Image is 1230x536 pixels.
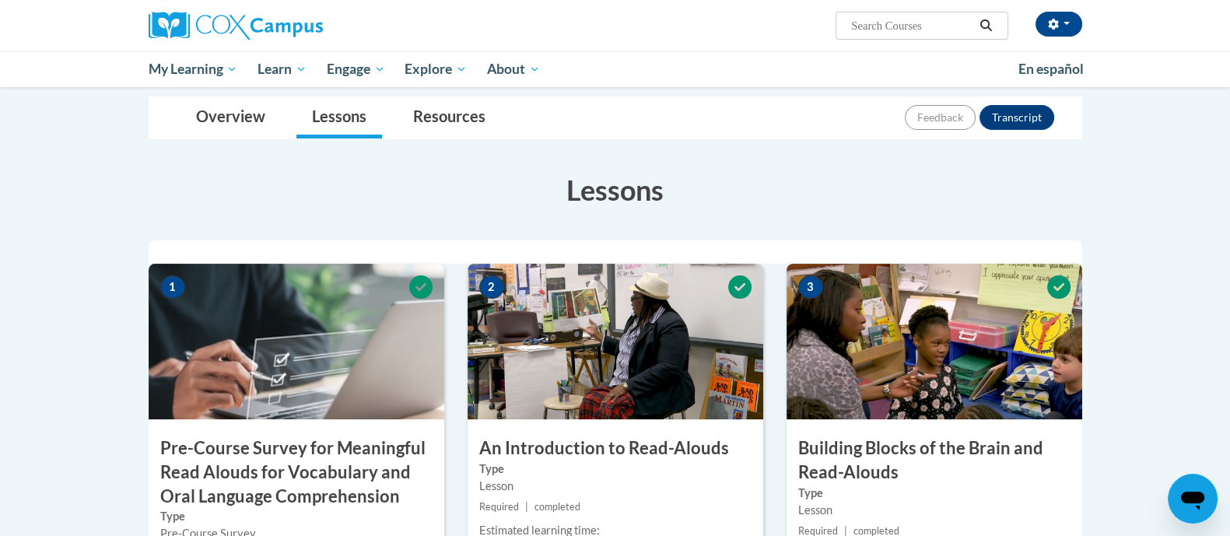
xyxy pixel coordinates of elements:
[1018,61,1084,77] span: En español
[149,12,323,40] img: Cox Campus
[1168,474,1218,524] iframe: Button to launch messaging window
[468,264,763,419] img: Course Image
[160,508,433,525] label: Type
[534,501,580,513] span: completed
[149,264,444,419] img: Course Image
[247,51,317,87] a: Learn
[477,51,550,87] a: About
[787,264,1082,419] img: Course Image
[258,60,307,79] span: Learn
[394,51,477,87] a: Explore
[479,478,752,495] div: Lesson
[138,51,248,87] a: My Learning
[398,97,501,138] a: Resources
[148,60,237,79] span: My Learning
[405,60,467,79] span: Explore
[787,436,1082,485] h3: Building Blocks of the Brain and Read-Alouds
[974,16,997,35] button: Search
[1036,12,1082,37] button: Account Settings
[798,485,1071,502] label: Type
[479,275,504,299] span: 2
[798,275,823,299] span: 3
[850,16,974,35] input: Search Courses
[525,501,528,513] span: |
[905,105,976,130] button: Feedback
[487,60,540,79] span: About
[149,170,1082,209] h3: Lessons
[479,501,519,513] span: Required
[468,436,763,461] h3: An Introduction to Read-Alouds
[327,60,385,79] span: Engage
[160,275,185,299] span: 1
[149,12,444,40] a: Cox Campus
[149,436,444,508] h3: Pre-Course Survey for Meaningful Read Alouds for Vocabulary and Oral Language Comprehension
[125,51,1106,87] div: Main menu
[979,105,1054,130] button: Transcript
[317,51,395,87] a: Engage
[296,97,382,138] a: Lessons
[479,461,752,478] label: Type
[798,502,1071,519] div: Lesson
[1008,53,1094,86] a: En español
[180,97,281,138] a: Overview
